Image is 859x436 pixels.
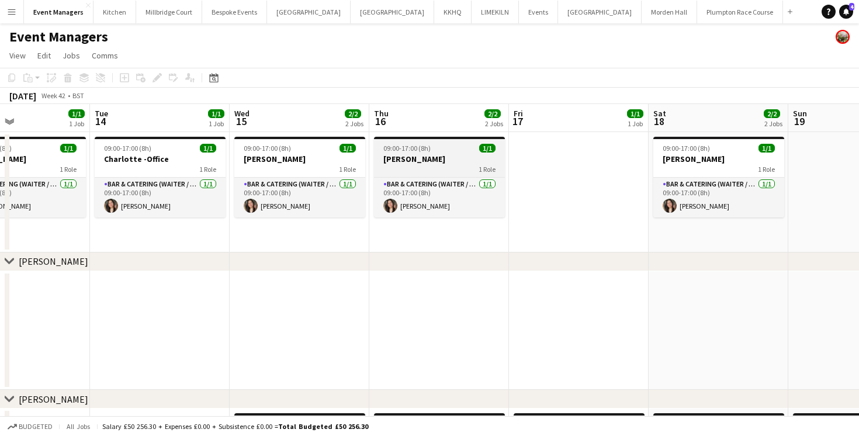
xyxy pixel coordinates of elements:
span: 19 [791,115,807,128]
span: All jobs [64,422,92,431]
div: 1 Job [69,119,84,128]
div: [PERSON_NAME] [19,255,88,267]
div: [DATE] [9,90,36,102]
span: 09:00-17:00 (8h) [104,144,151,153]
h3: Charlotte -Office [95,154,226,164]
span: 14 [93,115,108,128]
span: 1/1 [627,109,643,118]
app-job-card: 09:00-17:00 (8h)1/1[PERSON_NAME]1 RoleBar & Catering (Waiter / waitress)1/109:00-17:00 (8h)[PERSO... [374,137,505,217]
span: 1 Role [479,165,496,174]
app-card-role: Bar & Catering (Waiter / waitress)1/109:00-17:00 (8h)[PERSON_NAME] [653,178,784,217]
div: 2 Jobs [764,119,782,128]
span: Wed [234,108,250,119]
button: LIMEKILN [472,1,519,23]
span: Sat [653,108,666,119]
button: Plumpton Race Course [697,1,783,23]
span: 1/1 [340,144,356,153]
span: 18 [652,115,666,128]
h1: Event Managers [9,28,108,46]
span: Sun [793,108,807,119]
a: 4 [839,5,853,19]
span: 1/1 [208,109,224,118]
h3: [PERSON_NAME] [234,154,365,164]
button: Morden Hall [642,1,697,23]
app-card-role: Bar & Catering (Waiter / waitress)1/109:00-17:00 (8h)[PERSON_NAME] [95,178,226,217]
span: 17 [512,115,523,128]
a: View [5,48,30,63]
a: Edit [33,48,56,63]
span: 1/1 [200,144,216,153]
div: Salary £50 256.30 + Expenses £0.00 + Subsistence £0.00 = [102,422,368,431]
div: 2 Jobs [345,119,363,128]
button: Bespoke Events [202,1,267,23]
span: Fri [514,108,523,119]
span: Week 42 [39,91,68,100]
span: 1 Role [199,165,216,174]
app-job-card: 09:00-17:00 (8h)1/1[PERSON_NAME]1 RoleBar & Catering (Waiter / waitress)1/109:00-17:00 (8h)[PERSO... [653,137,784,217]
button: Events [519,1,558,23]
div: 1 Job [209,119,224,128]
button: Kitchen [93,1,136,23]
div: [PERSON_NAME] [19,393,88,405]
span: 1/1 [60,144,77,153]
app-card-role: Bar & Catering (Waiter / waitress)1/109:00-17:00 (8h)[PERSON_NAME] [374,178,505,217]
div: 1 Job [628,119,643,128]
span: 09:00-17:00 (8h) [663,144,710,153]
a: Jobs [58,48,85,63]
span: 4 [849,3,854,11]
span: Jobs [63,50,80,61]
button: [GEOGRAPHIC_DATA] [558,1,642,23]
span: 2/2 [345,109,361,118]
a: Comms [87,48,123,63]
span: 1 Role [60,165,77,174]
span: 2/2 [484,109,501,118]
h3: [PERSON_NAME] [653,154,784,164]
span: Total Budgeted £50 256.30 [278,422,368,431]
button: KKHQ [434,1,472,23]
span: View [9,50,26,61]
button: [GEOGRAPHIC_DATA] [267,1,351,23]
span: 09:00-17:00 (8h) [244,144,291,153]
app-job-card: 09:00-17:00 (8h)1/1[PERSON_NAME]1 RoleBar & Catering (Waiter / waitress)1/109:00-17:00 (8h)[PERSO... [234,137,365,217]
span: 1/1 [479,144,496,153]
app-card-role: Bar & Catering (Waiter / waitress)1/109:00-17:00 (8h)[PERSON_NAME] [234,178,365,217]
span: Thu [374,108,389,119]
span: 09:00-17:00 (8h) [383,144,431,153]
div: 2 Jobs [485,119,503,128]
span: 16 [372,115,389,128]
h3: [PERSON_NAME] [374,154,505,164]
span: Comms [92,50,118,61]
button: Millbridge Court [136,1,202,23]
button: Event Managers [24,1,93,23]
span: Tue [95,108,108,119]
button: Budgeted [6,420,54,433]
span: Edit [37,50,51,61]
span: Budgeted [19,423,53,431]
app-job-card: 09:00-17:00 (8h)1/1Charlotte -Office1 RoleBar & Catering (Waiter / waitress)1/109:00-17:00 (8h)[P... [95,137,226,217]
button: [GEOGRAPHIC_DATA] [351,1,434,23]
app-user-avatar: Staffing Manager [836,30,850,44]
div: BST [72,91,84,100]
span: 1 Role [339,165,356,174]
span: 1/1 [68,109,85,118]
span: 1/1 [758,144,775,153]
span: 1 Role [758,165,775,174]
span: 2/2 [764,109,780,118]
span: 15 [233,115,250,128]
